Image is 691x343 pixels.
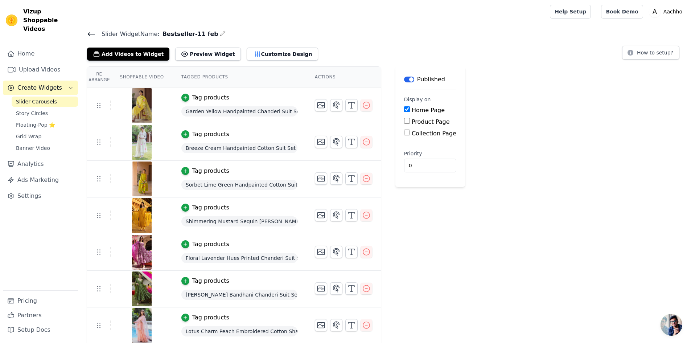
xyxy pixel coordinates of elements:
[132,162,152,196] img: reel-preview-www-aachho-com.myshopify.com-3645136368235307050_3627947309.jpeg
[181,93,229,102] button: Tag products
[622,46,679,60] button: How to setup?
[181,240,229,249] button: Tag products
[17,83,62,92] span: Create Widgets
[16,121,55,128] span: Floating-Pop ⭐
[315,282,327,295] button: Change Thumbnail
[192,277,229,285] div: Tag products
[181,143,297,153] span: Breeze Cream Handpainted Cotton Suit Set
[181,167,229,175] button: Tag products
[181,180,297,190] span: Sorbet Lime Green Handpainted Cotton Suit Set
[132,125,152,160] img: reel-preview-www-aachho-com.myshopify.com-3647306381041924911_3627947309.jpeg
[315,246,327,258] button: Change Thumbnail
[315,136,327,148] button: Change Thumbnail
[247,48,318,61] button: Customize Design
[315,172,327,185] button: Change Thumbnail
[6,15,17,26] img: Vizup
[87,67,111,87] th: Re Arrange
[181,313,229,322] button: Tag products
[16,133,41,140] span: Grid Wrap
[661,314,682,336] a: Open chat
[181,216,297,226] span: Shimmering Mustard Sequin [PERSON_NAME] Suit Set
[96,30,160,38] span: Slider Widget Name:
[622,51,679,58] a: How to setup?
[160,30,218,38] span: Bestseller-11 feb
[3,294,78,308] a: Pricing
[181,326,297,336] span: Lotus Charm Peach Embroidered Cotton Sharara Set
[16,98,57,105] span: Slider Carousels
[601,5,643,19] a: Book Demo
[661,5,685,18] p: Aachho
[192,130,229,139] div: Tag products
[12,97,78,107] a: Slider Carousels
[192,313,229,322] div: Tag products
[306,67,381,87] th: Actions
[3,323,78,337] a: Setup Docs
[550,5,591,19] a: Help Setup
[404,96,431,103] legend: Display on
[192,240,229,249] div: Tag products
[653,8,657,15] text: A
[111,67,172,87] th: Shoppable Video
[412,118,450,125] label: Product Page
[3,157,78,171] a: Analytics
[315,319,327,331] button: Change Thumbnail
[132,198,152,233] img: vizup-images-9607.jpg
[220,29,226,39] div: Edit Name
[132,271,152,306] img: reel-preview-www-aachho-com.myshopify.com-3690056381744142818_3627947309.jpeg
[3,173,78,187] a: Ads Marketing
[132,88,152,123] img: reel-preview-www-aachho-com.myshopify.com-3645861950329905241_3627947309.jpeg
[23,7,75,33] span: Vizup Shoppable Videos
[12,108,78,118] a: Story Circles
[3,62,78,77] a: Upload Videos
[404,150,456,157] label: Priority
[192,203,229,212] div: Tag products
[3,308,78,323] a: Partners
[181,277,229,285] button: Tag products
[192,167,229,175] div: Tag products
[649,5,685,18] button: A Aachho
[181,130,229,139] button: Tag products
[181,253,297,263] span: Floral Lavender Hues Printed Chanderi Suit Set
[12,143,78,153] a: Banner Video
[87,48,169,61] button: Add Videos to Widget
[16,144,50,152] span: Banner Video
[315,99,327,111] button: Change Thumbnail
[315,209,327,221] button: Change Thumbnail
[3,189,78,203] a: Settings
[417,75,445,84] p: Published
[132,308,152,343] img: reel-preview-www-aachho-com.myshopify.com-3669037752236073600_3627947309.jpeg
[12,120,78,130] a: Floating-Pop ⭐
[3,81,78,95] button: Create Widgets
[181,106,297,117] span: Garden Yellow Handpainted Chanderi Suit Set
[132,235,152,270] img: vizup-images-7e49.jpg
[12,131,78,142] a: Grid Wrap
[175,48,240,61] button: Preview Widget
[3,46,78,61] a: Home
[16,110,48,117] span: Story Circles
[192,93,229,102] div: Tag products
[181,290,297,300] span: [PERSON_NAME] Bandhani Chanderi Suit Set
[173,67,306,87] th: Tagged Products
[181,203,229,212] button: Tag products
[412,107,445,114] label: Home Page
[412,130,456,137] label: Collection Page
